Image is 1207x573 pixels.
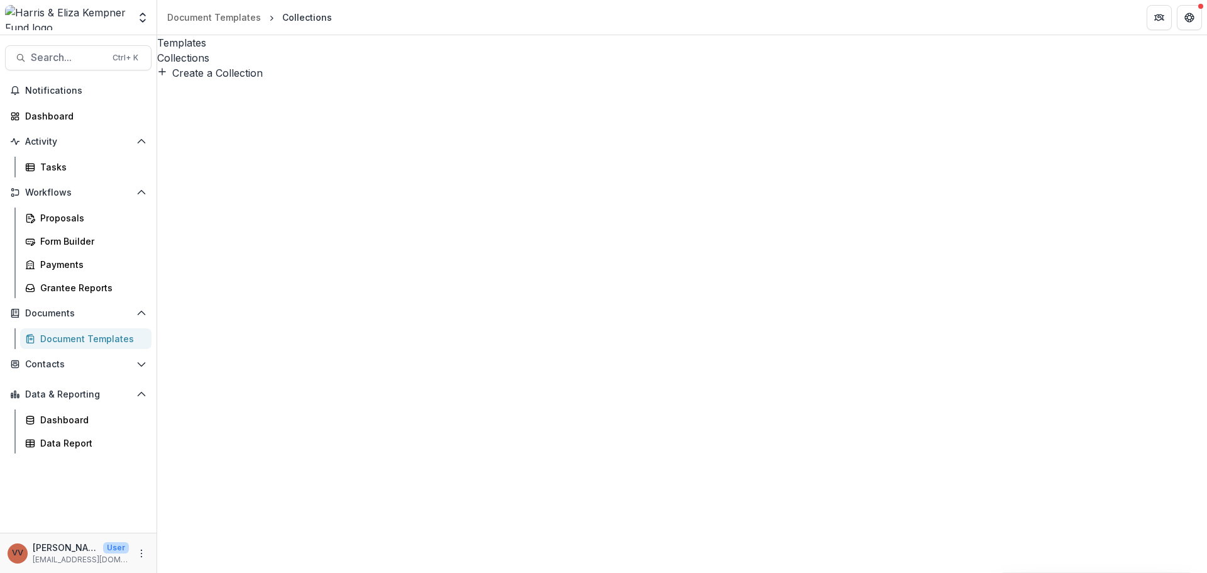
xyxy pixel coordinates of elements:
[20,433,152,453] a: Data Report
[134,546,149,561] button: More
[5,81,152,101] button: Notifications
[162,8,337,26] nav: breadcrumb
[157,50,1207,65] a: Collections
[5,354,152,374] button: Open Contacts
[31,52,105,64] span: Search...
[5,106,152,126] a: Dashboard
[40,332,141,345] div: Document Templates
[40,437,141,450] div: Data Report
[103,542,129,554] p: User
[20,254,152,275] a: Payments
[1177,5,1202,30] button: Get Help
[12,549,23,557] div: Vivian Victoria
[25,136,131,147] span: Activity
[20,328,152,349] a: Document Templates
[25,359,131,370] span: Contacts
[134,5,152,30] button: Open entity switcher
[40,211,141,225] div: Proposals
[5,303,152,323] button: Open Documents
[1147,5,1172,30] button: Partners
[40,258,141,271] div: Payments
[157,65,263,81] button: Create a Collection
[5,182,152,203] button: Open Workflows
[157,35,1207,50] a: Templates
[25,86,146,96] span: Notifications
[25,187,131,198] span: Workflows
[5,131,152,152] button: Open Activity
[33,554,129,565] p: [EMAIL_ADDRESS][DOMAIN_NAME]
[40,281,141,294] div: Grantee Reports
[20,208,152,228] a: Proposals
[20,277,152,298] a: Grantee Reports
[40,160,141,174] div: Tasks
[20,157,152,177] a: Tasks
[25,389,131,400] span: Data & Reporting
[167,11,261,24] div: Document Templates
[40,235,141,248] div: Form Builder
[5,384,152,404] button: Open Data & Reporting
[20,409,152,430] a: Dashboard
[5,45,152,70] button: Search...
[20,231,152,252] a: Form Builder
[5,5,129,30] img: Harris & Eliza Kempner Fund logo
[40,413,141,426] div: Dashboard
[282,11,332,24] div: Collections
[33,541,98,554] p: [PERSON_NAME]
[162,8,266,26] a: Document Templates
[25,109,141,123] div: Dashboard
[25,308,131,319] span: Documents
[110,51,141,65] div: Ctrl + K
